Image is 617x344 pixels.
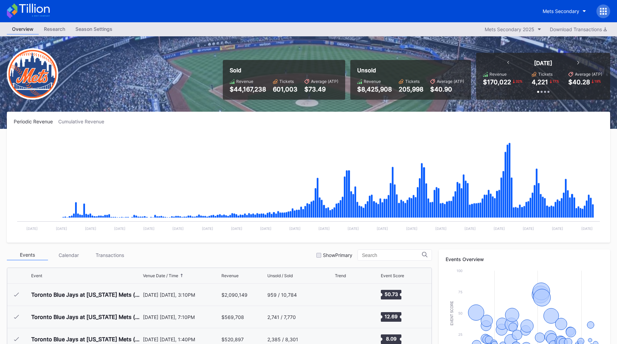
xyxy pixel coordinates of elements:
div: Average (ATP) [311,79,338,84]
div: Average (ATP) [437,79,464,84]
img: New-York-Mets-Transparent.png [7,48,58,100]
div: Revenue [489,72,507,77]
svg: Chart title [335,308,355,325]
button: Mets Secondary 2025 [481,25,545,34]
div: Revenue [236,79,253,84]
text: [DATE] [435,226,447,231]
text: [DATE] [523,226,534,231]
text: 100 [457,269,462,273]
text: [DATE] [406,226,418,231]
text: [DATE] [172,226,184,231]
div: Tickets [279,79,294,84]
div: $170,022 [483,78,511,86]
div: $8,425,908 [357,86,392,93]
div: 19 % [594,78,602,84]
div: $40.90 [430,86,464,93]
text: [DATE] [143,226,155,231]
svg: Chart title [14,133,603,236]
div: [DATE] [DATE], 1:40PM [143,336,220,342]
text: [DATE] [552,226,563,231]
div: Events Overview [446,256,603,262]
text: [DATE] [85,226,96,231]
div: Trend [335,273,346,278]
div: Venue Date / Time [143,273,178,278]
input: Search [362,253,422,258]
div: $40.28 [568,78,590,86]
text: [DATE] [494,226,505,231]
div: $569,708 [221,314,244,320]
div: Periodic Revenue [14,119,58,124]
div: Toronto Blue Jays at [US_STATE] Mets (Mets Opening Day) [31,291,141,298]
div: 32 % [515,78,523,84]
div: Show Primary [323,252,352,258]
div: 2,385 / 8,301 [267,336,298,342]
text: [DATE] [289,226,301,231]
div: Unsold / Sold [267,273,293,278]
div: Sold [230,67,338,74]
div: [DATE] [DATE], 7:10PM [143,314,220,320]
a: Overview [7,24,39,35]
div: Transactions [89,250,130,260]
div: 959 / 10,784 [267,292,297,298]
button: Mets Secondary [537,5,591,17]
a: Research [39,24,70,35]
div: Season Settings [70,24,118,34]
text: 50.73 [384,291,398,297]
div: Revenue [364,79,381,84]
text: 8.09 [386,336,396,342]
div: Unsold [357,67,464,74]
div: [DATE] [534,60,552,66]
div: Toronto Blue Jays at [US_STATE] Mets (2025 Schedule Picture Frame Giveaway) [31,336,141,343]
div: Event [31,273,42,278]
text: 50 [458,311,462,315]
div: Calendar [48,250,89,260]
text: [DATE] [260,226,271,231]
div: Download Transactions [550,26,607,32]
text: [DATE] [581,226,593,231]
text: [DATE] [318,226,330,231]
div: Research [39,24,70,34]
text: [DATE] [114,226,125,231]
div: 4,221 [532,78,548,86]
div: Mets Secondary [543,8,579,14]
text: [DATE] [56,226,67,231]
div: $73.49 [304,86,338,93]
div: $520,897 [221,336,244,342]
text: 75 [458,290,462,294]
div: Revenue [221,273,239,278]
div: Mets Secondary 2025 [485,26,534,32]
text: 25 [458,332,462,336]
div: $44,167,238 [230,86,266,93]
div: $2,090,149 [221,292,247,298]
div: [DATE] [DATE], 3:10PM [143,292,220,298]
text: [DATE] [348,226,359,231]
div: Toronto Blue Jays at [US_STATE] Mets ([PERSON_NAME] Players Pin Giveaway) [31,314,141,320]
div: Tickets [538,72,553,77]
text: [DATE] [231,226,242,231]
div: Events [7,250,48,260]
button: Download Transactions [546,25,610,34]
text: Event Score [450,301,454,325]
svg: Chart title [335,286,355,303]
div: 17 % [552,78,560,84]
div: Tickets [405,79,420,84]
div: Average (ATP) [575,72,602,77]
div: Event Score [381,273,404,278]
div: Cumulative Revenue [58,119,110,124]
div: 2,741 / 7,770 [267,314,296,320]
text: [DATE] [464,226,476,231]
text: [DATE] [26,226,38,231]
text: 12.69 [385,314,398,319]
text: [DATE] [202,226,213,231]
text: [DATE] [377,226,388,231]
a: Season Settings [70,24,118,35]
div: 205,998 [399,86,423,93]
div: 601,003 [273,86,298,93]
